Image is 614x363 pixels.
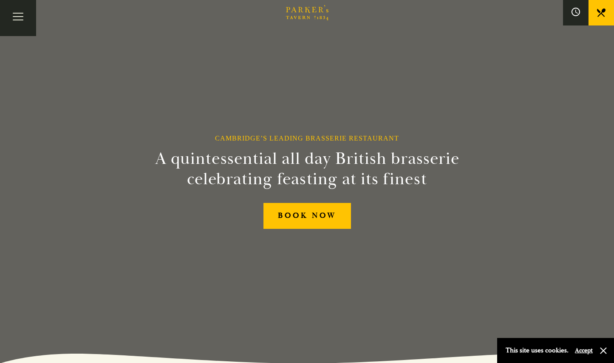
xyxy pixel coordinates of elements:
[215,134,399,142] h1: Cambridge’s Leading Brasserie Restaurant
[575,346,593,355] button: Accept
[263,203,351,229] a: BOOK NOW
[599,346,608,355] button: Close and accept
[506,344,569,357] p: This site uses cookies.
[113,149,501,189] h2: A quintessential all day British brasserie celebrating feasting at its finest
